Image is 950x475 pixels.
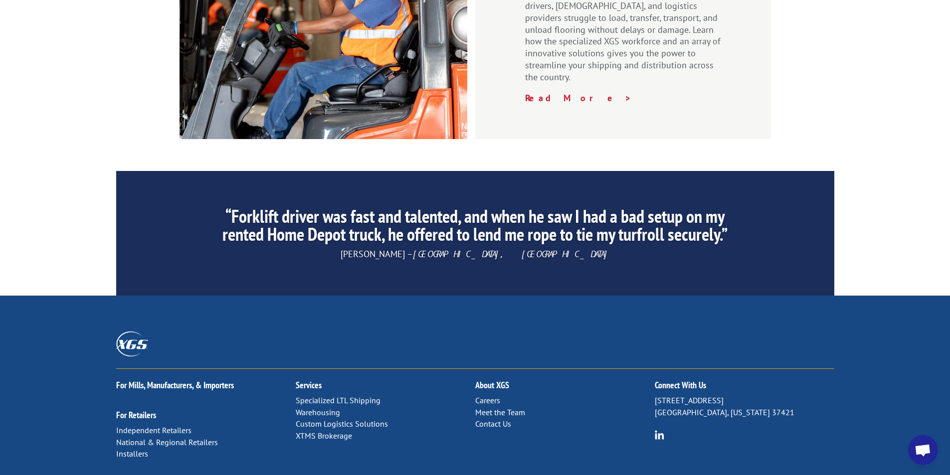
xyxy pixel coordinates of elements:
[116,379,234,391] a: For Mills, Manufacturers, & Importers
[655,430,664,440] img: group-6
[296,407,340,417] a: Warehousing
[116,331,148,356] img: XGS_Logos_ALL_2024_All_White
[296,395,380,405] a: Specialized LTL Shipping
[116,425,191,435] a: Independent Retailers
[525,92,632,104] a: Read More >
[209,207,740,248] h2: “Forklift driver was fast and talented, and when he saw I had a bad setup on my rented Home Depot...
[475,407,525,417] a: Meet the Team
[413,248,609,260] em: [GEOGRAPHIC_DATA], [GEOGRAPHIC_DATA]
[475,379,509,391] a: About XGS
[116,409,156,421] a: For Retailers
[296,379,322,391] a: Services
[475,419,511,429] a: Contact Us
[655,395,834,419] p: [STREET_ADDRESS] [GEOGRAPHIC_DATA], [US_STATE] 37421
[116,449,148,459] a: Installers
[341,248,609,260] span: [PERSON_NAME] –
[296,419,388,429] a: Custom Logistics Solutions
[655,381,834,395] h2: Connect With Us
[296,431,352,441] a: XTMS Brokerage
[116,437,218,447] a: National & Regional Retailers
[908,435,938,465] div: Open chat
[475,395,500,405] a: Careers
